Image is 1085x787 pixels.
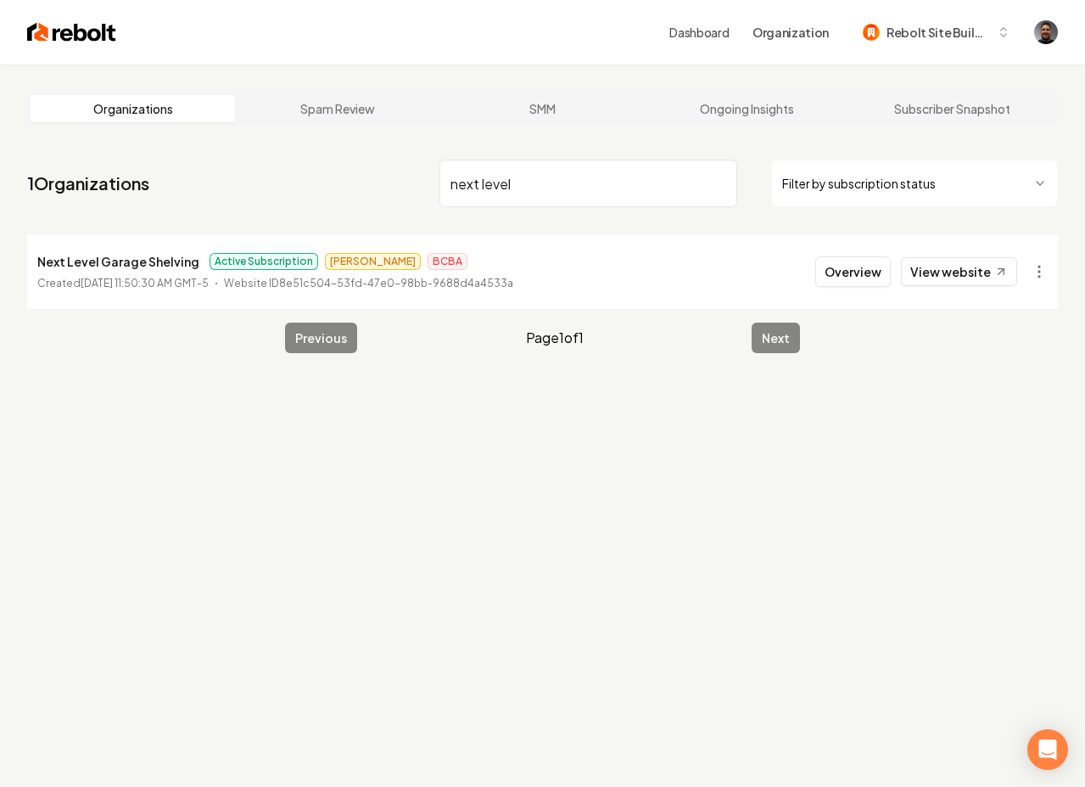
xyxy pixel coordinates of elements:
a: Subscriber Snapshot [850,95,1054,122]
a: Organizations [31,95,235,122]
span: BCBA [428,253,467,270]
button: Overview [815,256,891,287]
img: Daniel Humberto Ortega Celis [1034,20,1058,44]
img: Rebolt Site Builder [863,24,880,41]
a: Ongoing Insights [645,95,849,122]
a: Dashboard [669,24,729,41]
button: Organization [742,17,839,48]
div: Open Intercom Messenger [1027,729,1068,770]
button: Open user button [1034,20,1058,44]
a: Spam Review [235,95,439,122]
p: Created [37,275,209,292]
a: View website [901,257,1017,286]
input: Search by name or ID [439,160,737,207]
span: Page 1 of 1 [526,328,584,348]
span: Rebolt Site Builder [886,24,990,42]
span: Active Subscription [210,253,318,270]
p: Website ID 8e51c504-53fd-47e0-98bb-9688d4a4533a [224,275,513,292]
time: [DATE] 11:50:30 AM GMT-5 [81,277,209,290]
p: Next Level Garage Shelving [37,251,199,272]
a: SMM [440,95,645,122]
img: Rebolt Logo [27,20,116,44]
span: [PERSON_NAME] [325,253,421,270]
a: 1Organizations [27,171,149,195]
